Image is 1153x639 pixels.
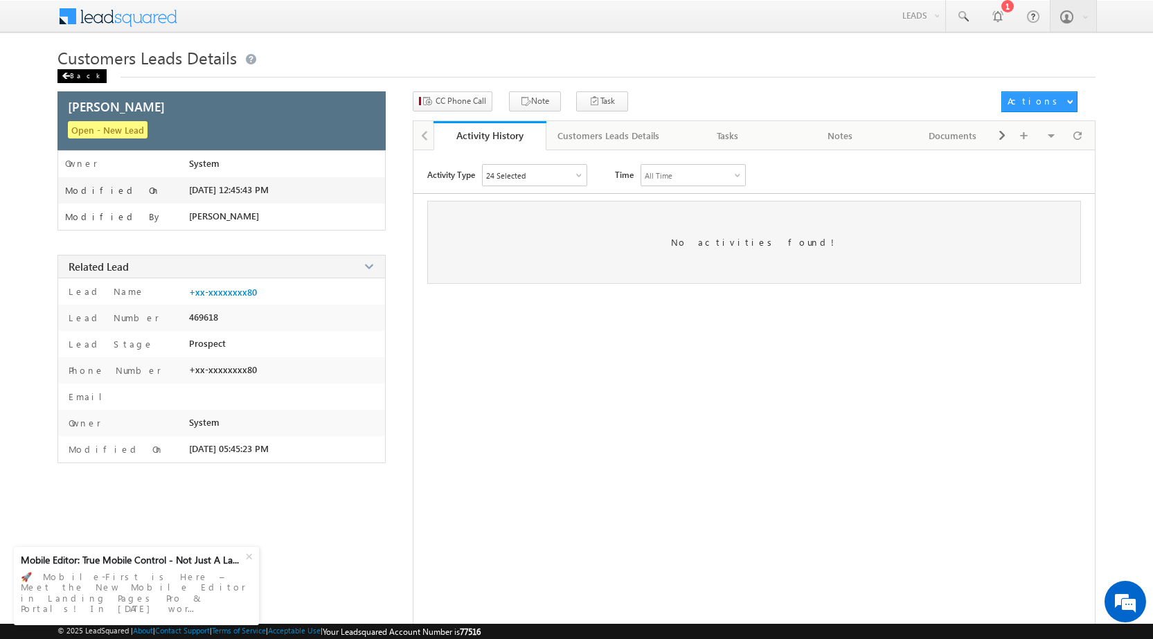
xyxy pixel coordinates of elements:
[615,164,634,185] span: Time
[69,260,129,273] span: Related Lead
[68,98,165,115] span: [PERSON_NAME]
[65,185,161,196] label: Modified On
[189,184,269,195] span: [DATE] 12:45:43 PM
[434,121,546,150] a: Activity History
[557,127,659,144] div: Customers Leads Details
[483,165,587,186] div: Owner Changed,Status Changed,Stage Changed,Source Changed,Notes & 19 more..
[645,171,672,180] div: All Time
[227,7,260,40] div: Minimize live chat window
[189,312,218,323] span: 469618
[65,443,164,455] label: Modified On
[444,129,536,142] div: Activity History
[188,426,251,445] em: Start Chat
[189,443,269,454] span: [DATE] 05:45:23 PM
[189,364,257,375] span: +xx-xxxxxxxx80
[212,626,266,635] a: Terms of Service
[18,128,253,415] textarea: Type your message and hit 'Enter'
[683,127,772,144] div: Tasks
[155,626,210,635] a: Contact Support
[133,626,153,635] a: About
[1008,95,1062,107] div: Actions
[65,417,101,429] label: Owner
[65,312,159,323] label: Lead Number
[65,285,145,297] label: Lead Name
[189,287,257,298] a: +xx-xxxxxxxx80
[65,158,98,169] label: Owner
[908,127,997,144] div: Documents
[189,417,220,428] span: System
[21,554,244,566] div: Mobile Editor: True Mobile Control - Not Just A La...
[796,127,885,144] div: Notes
[24,73,58,91] img: d_60004797649_company_0_60004797649
[1001,91,1078,112] button: Actions
[897,121,1010,150] a: Documents
[72,73,233,91] div: Chat with us now
[189,338,226,349] span: Prospect
[65,364,161,376] label: Phone Number
[189,158,220,169] span: System
[427,201,1081,284] div: No activities found!
[785,121,897,150] a: Notes
[460,627,481,637] span: 77516
[57,626,481,637] span: © 2025 LeadSquared | | | | |
[427,164,475,185] span: Activity Type
[68,121,148,138] span: Open - New Lead
[21,567,252,618] div: 🚀 Mobile-First is Here – Meet the New Mobile Editor in Landing Pages Pro & Portals! In [DATE] wor...
[268,626,321,635] a: Acceptable Use
[57,69,107,83] div: Back
[65,338,154,350] label: Lead Stage
[486,171,526,180] div: 24 Selected
[509,91,561,111] button: Note
[576,91,628,111] button: Task
[65,390,113,402] label: Email
[546,121,672,150] a: Customers Leads Details
[239,543,262,567] div: +
[57,46,237,69] span: Customers Leads Details
[672,121,785,150] a: Tasks
[436,95,486,107] span: CC Phone Call
[323,627,481,637] span: Your Leadsquared Account Number is
[189,210,259,222] span: [PERSON_NAME]
[413,91,492,111] button: CC Phone Call
[65,211,163,222] label: Modified By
